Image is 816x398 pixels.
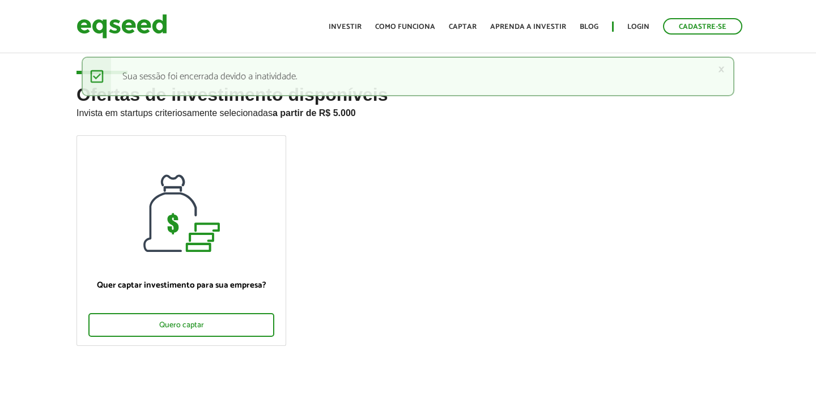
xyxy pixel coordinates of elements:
p: Invista em startups criteriosamente selecionadas [76,105,739,118]
a: Investir [329,23,362,31]
img: EqSeed [76,11,167,41]
a: Como funciona [375,23,435,31]
a: Login [627,23,649,31]
p: Quer captar investimento para sua empresa? [88,280,274,290]
h2: Ofertas de investimento disponíveis [76,85,739,135]
div: Quero captar [88,313,274,337]
a: × [718,63,725,75]
a: Blog [580,23,598,31]
a: Captar [449,23,477,31]
strong: a partir de R$ 5.000 [273,108,356,118]
div: Sua sessão foi encerrada devido a inatividade. [82,57,734,96]
a: Quer captar investimento para sua empresa? Quero captar [76,135,286,346]
a: Aprenda a investir [490,23,566,31]
a: Cadastre-se [663,18,742,35]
